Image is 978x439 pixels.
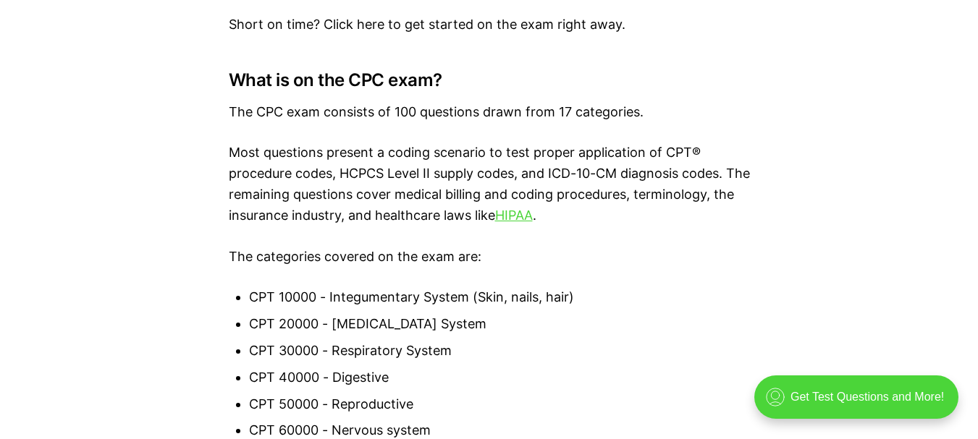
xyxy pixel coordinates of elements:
p: Most questions present a coding scenario to test proper application of CPT® procedure codes, HCPC... [229,142,750,226]
li: CPT 30000 - Respiratory System [249,341,750,362]
p: Short on time? Click here to get started on the exam right away. [229,14,750,35]
iframe: portal-trigger [742,368,978,439]
p: The categories covered on the exam are: [229,247,750,268]
h3: What is on the CPC exam? [229,70,750,90]
li: CPT 40000 - Digestive [249,367,750,388]
li: CPT 50000 - Reproductive [249,394,750,415]
p: The CPC exam consists of 100 questions drawn from 17 categories. [229,102,750,123]
a: HIPAA [495,208,533,223]
li: CPT 10000 - Integumentary System (Skin, nails, hair) [249,287,750,308]
li: CPT 20000 - [MEDICAL_DATA] System [249,314,750,335]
